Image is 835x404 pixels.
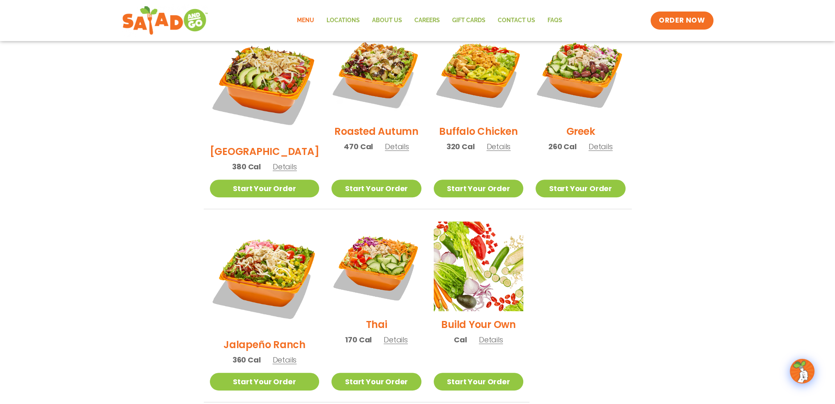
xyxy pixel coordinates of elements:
[492,11,541,30] a: Contact Us
[272,355,297,365] span: Details
[384,335,408,345] span: Details
[223,337,306,352] h2: Jalapeño Ranch
[441,317,516,332] h2: Build Your Own
[548,141,577,152] span: 260 Cal
[232,354,261,365] span: 360 Cal
[408,11,446,30] a: Careers
[334,124,419,139] h2: Roasted Autumn
[344,141,373,152] span: 470 Cal
[791,360,814,383] img: wpChatIcon
[210,222,320,331] img: Product photo for Jalapeño Ranch Salad
[434,180,523,197] a: Start Your Order
[566,124,595,139] h2: Greek
[385,141,409,152] span: Details
[434,222,523,311] img: Product photo for Build Your Own
[366,317,387,332] h2: Thai
[273,162,297,172] span: Details
[541,11,568,30] a: FAQs
[210,28,320,138] img: Product photo for BBQ Ranch Salad
[210,373,320,390] a: Start Your Order
[434,373,523,390] a: Start Your Order
[210,144,320,159] h2: [GEOGRAPHIC_DATA]
[589,141,613,152] span: Details
[345,334,372,345] span: 170 Cal
[291,11,568,30] nav: Menu
[291,11,320,30] a: Menu
[536,180,625,197] a: Start Your Order
[331,28,421,118] img: Product photo for Roasted Autumn Salad
[122,4,209,37] img: new-SAG-logo-768×292
[536,28,625,118] img: Product photo for Greek Salad
[486,141,511,152] span: Details
[651,12,713,30] a: ORDER NOW
[454,334,467,345] span: Cal
[659,16,705,25] span: ORDER NOW
[320,11,366,30] a: Locations
[446,11,492,30] a: GIFT CARDS
[479,335,503,345] span: Details
[331,222,421,311] img: Product photo for Thai Salad
[331,180,421,197] a: Start Your Order
[331,373,421,390] a: Start Your Order
[366,11,408,30] a: About Us
[210,180,320,197] a: Start Your Order
[434,28,523,118] img: Product photo for Buffalo Chicken Salad
[446,141,475,152] span: 320 Cal
[439,124,518,139] h2: Buffalo Chicken
[232,161,261,172] span: 380 Cal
